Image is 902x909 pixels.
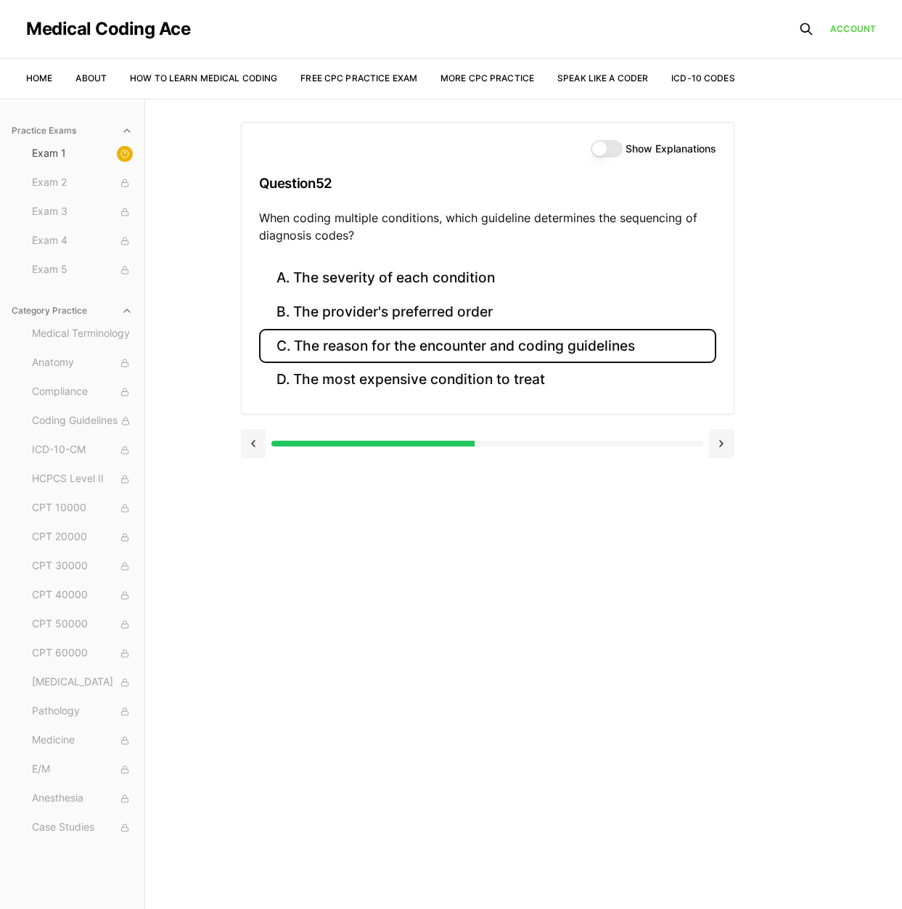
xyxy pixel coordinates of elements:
span: CPT 20000 [32,529,133,545]
span: HCPCS Level II [32,471,133,487]
button: Exam 4 [26,229,139,253]
span: Medicine [32,733,133,749]
span: Exam 1 [32,146,133,162]
button: D. The most expensive condition to treat [259,363,716,397]
button: ICD-10-CM [26,439,139,462]
a: ICD-10 Codes [671,73,734,83]
button: A. The severity of each condition [259,261,716,295]
button: Exam 2 [26,171,139,195]
a: How to Learn Medical Coding [130,73,277,83]
span: Anatomy [32,355,133,371]
span: E/M [32,762,133,778]
button: Anatomy [26,351,139,375]
span: Exam 4 [32,233,133,249]
span: ICD-10-CM [32,442,133,458]
button: CPT 10000 [26,497,139,520]
button: Coding Guidelines [26,409,139,433]
a: Free CPC Practice Exam [300,73,417,83]
span: [MEDICAL_DATA] [32,674,133,690]
span: Case Studies [32,820,133,836]
button: C. The reason for the encounter and coding guidelines [259,329,716,363]
button: CPT 40000 [26,584,139,607]
span: Exam 5 [32,262,133,278]
span: Exam 2 [32,175,133,191]
button: Exam 5 [26,258,139,282]
span: CPT 30000 [32,558,133,574]
span: CPT 10000 [32,500,133,516]
span: Pathology [32,704,133,720]
button: Exam 3 [26,200,139,224]
label: Show Explanations [626,144,716,154]
button: [MEDICAL_DATA] [26,671,139,694]
span: Exam 3 [32,204,133,220]
span: Coding Guidelines [32,413,133,429]
a: Account [830,23,876,36]
button: E/M [26,758,139,781]
button: Medicine [26,729,139,752]
span: CPT 50000 [32,616,133,632]
a: More CPC Practice [440,73,534,83]
button: Anesthesia [26,787,139,810]
button: B. The provider's preferred order [259,295,716,330]
a: Speak Like a Coder [557,73,648,83]
button: Compliance [26,380,139,404]
h3: Question 52 [259,162,716,205]
a: Medical Coding Ace [26,20,190,38]
button: Exam 1 [26,142,139,166]
span: Medical Terminology [32,326,133,342]
button: HCPCS Level II [26,468,139,491]
span: CPT 40000 [32,587,133,603]
button: Pathology [26,700,139,723]
span: Compliance [32,384,133,400]
button: CPT 60000 [26,642,139,665]
p: When coding multiple conditions, which guideline determines the sequencing of diagnosis codes? [259,209,716,244]
a: About [75,73,107,83]
button: Practice Exams [6,119,139,142]
button: Case Studies [26,816,139,839]
button: Medical Terminology [26,322,139,346]
button: CPT 50000 [26,613,139,636]
span: CPT 60000 [32,645,133,661]
button: CPT 20000 [26,526,139,549]
button: CPT 30000 [26,555,139,578]
span: Anesthesia [32,791,133,807]
button: Category Practice [6,299,139,322]
a: Home [26,73,52,83]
